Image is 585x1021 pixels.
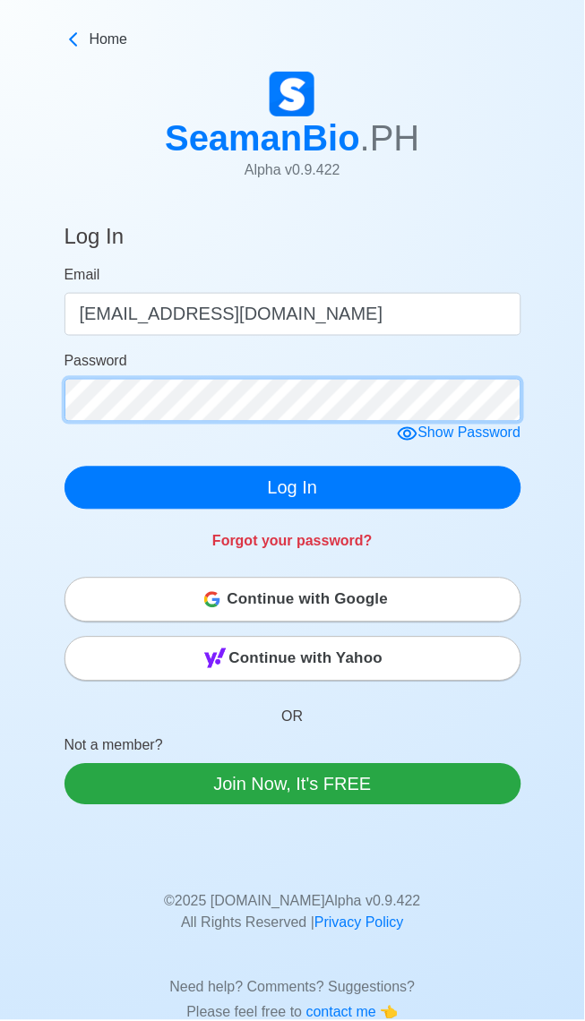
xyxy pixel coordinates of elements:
[65,764,521,805] a: Join Now, It's FREE
[65,353,127,368] span: Password
[314,915,404,931] a: Privacy Policy
[381,1005,399,1020] span: point
[65,29,521,50] a: Home
[65,224,125,257] h4: Log In
[65,467,521,510] button: Log In
[78,956,508,999] p: Need help? Comments? Suggestions?
[360,118,420,158] span: .PH
[270,72,314,116] img: Logo
[65,293,521,336] input: Your email
[228,582,389,618] span: Continue with Google
[165,159,420,181] p: Alpha v 0.9.422
[306,1005,381,1020] span: contact me
[65,578,521,622] button: Continue with Google
[65,685,521,735] p: OR
[90,29,128,50] span: Home
[212,534,373,549] a: Forgot your password?
[397,423,521,445] div: Show Password
[165,116,420,159] h1: SeamanBio
[165,72,420,195] a: SeamanBio.PHAlpha v0.9.422
[78,870,508,934] p: © 2025 [DOMAIN_NAME] Alpha v 0.9.422 All Rights Reserved |
[229,641,383,677] span: Continue with Yahoo
[65,637,521,682] button: Continue with Yahoo
[65,267,100,282] span: Email
[65,735,521,764] p: Not a member?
